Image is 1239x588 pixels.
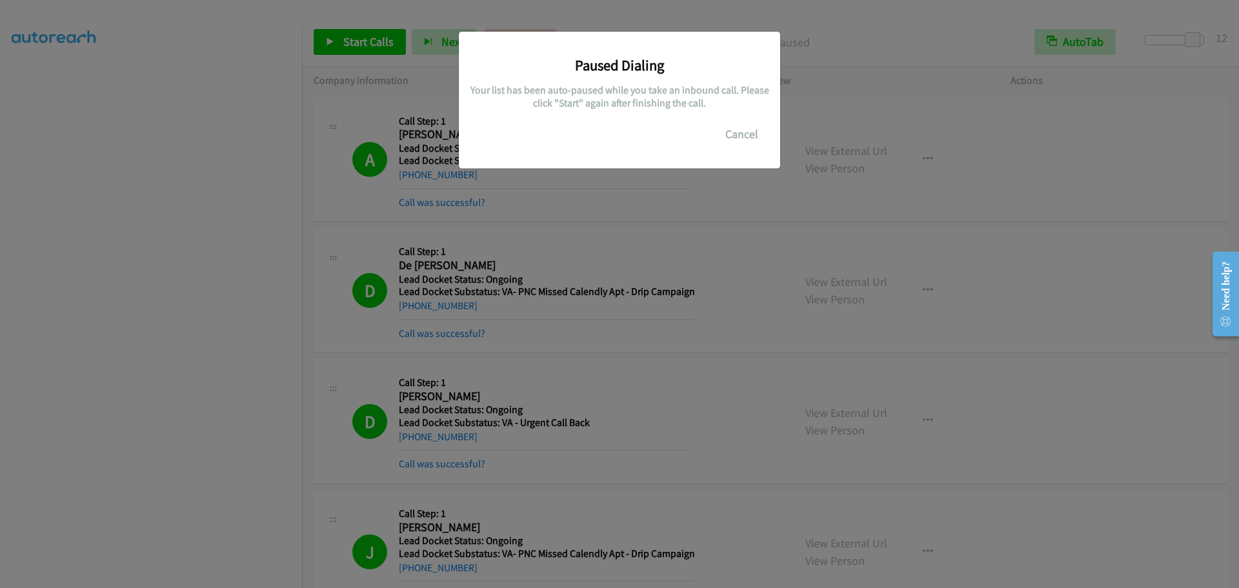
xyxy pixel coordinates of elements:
iframe: Resource Center [1202,243,1239,345]
h5: Your list has been auto-paused while you take an inbound call. Please click "Start" again after f... [468,84,771,109]
h3: Paused Dialing [468,56,771,74]
button: Cancel [713,121,771,147]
